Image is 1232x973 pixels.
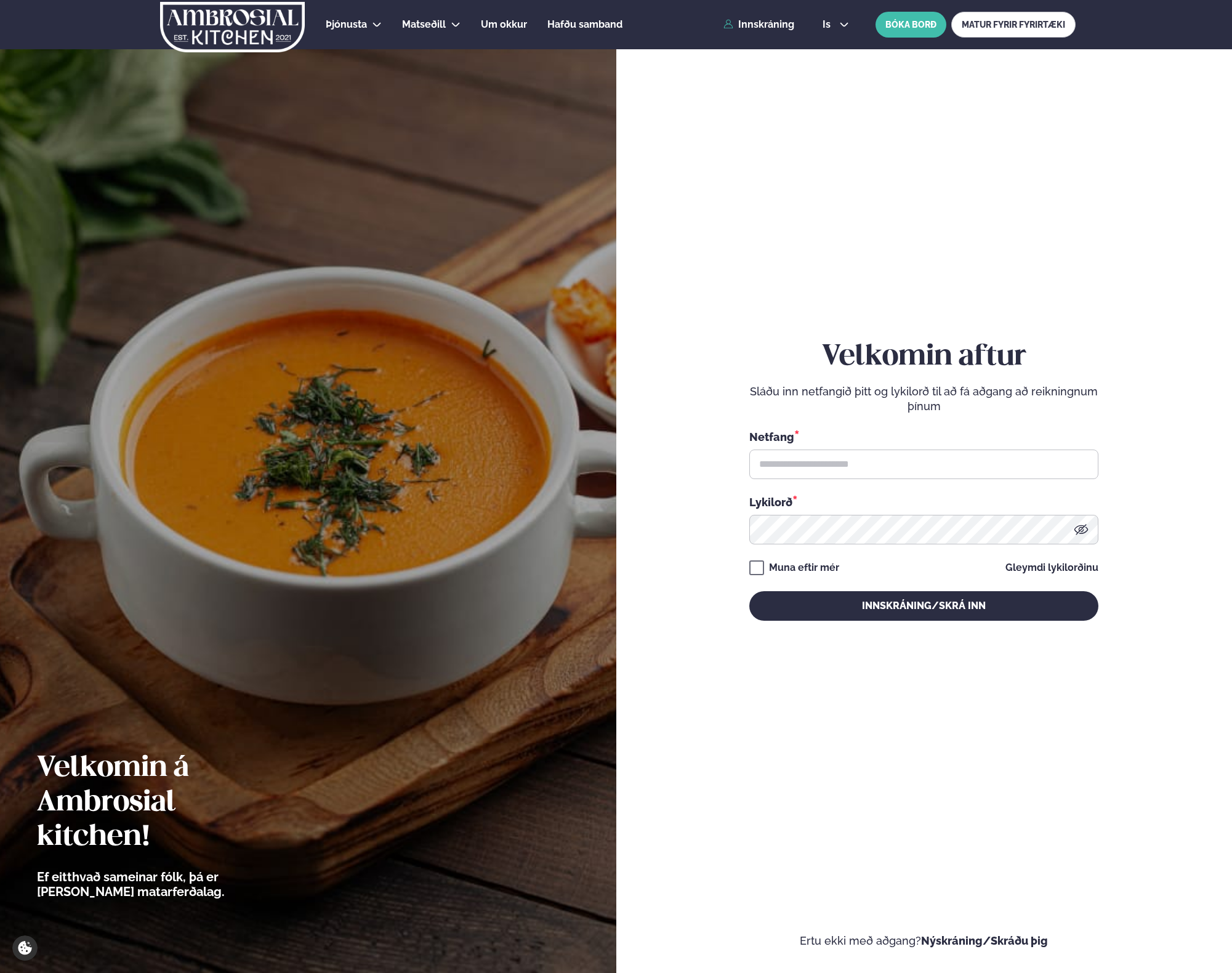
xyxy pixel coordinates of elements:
[547,17,622,32] a: Hafðu samband
[951,12,1076,38] a: MATUR FYRIR FYRIRTÆKI
[402,18,446,30] span: Matseðill
[1005,563,1098,573] a: Gleymdi lykilorðinu
[547,18,622,30] span: Hafðu samband
[12,935,38,961] a: Cookie settings
[402,17,446,32] a: Matseðill
[749,384,1098,414] p: Sláðu inn netfangið þitt og lykilorð til að fá aðgang að reikningnum þínum
[481,17,527,32] a: Um okkur
[749,340,1098,374] h2: Velkomin aftur
[749,494,1098,510] div: Lykilorð
[749,591,1098,621] button: Innskráning/Skrá inn
[921,934,1048,947] a: Nýskráning/Skráðu þig
[749,429,1098,445] div: Netfang
[481,18,527,30] span: Um okkur
[653,934,1196,948] p: Ertu ekki með aðgang?
[326,18,367,30] span: Þjónusta
[37,751,292,855] h2: Velkomin á Ambrosial kitchen!
[813,20,859,30] button: is
[37,870,292,899] p: Ef eitthvað sameinar fólk, þá er [PERSON_NAME] matarferðalag.
[723,19,794,30] a: Innskráning
[823,20,834,30] span: is
[876,12,946,38] button: BÓKA BORÐ
[326,17,367,32] a: Þjónusta
[159,2,306,52] img: logo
